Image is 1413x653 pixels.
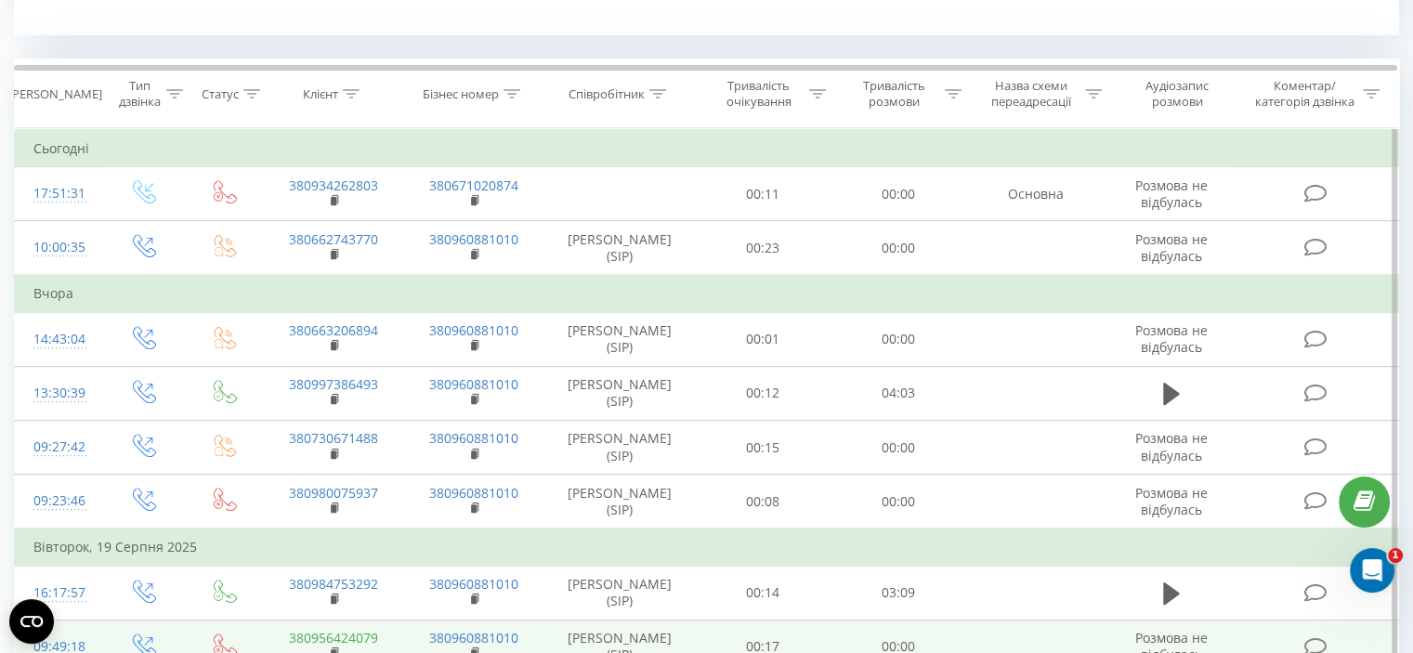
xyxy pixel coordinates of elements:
[117,78,161,110] div: Тип дзвінка
[696,221,831,276] td: 00:23
[831,167,965,221] td: 00:00
[696,421,831,475] td: 00:15
[33,321,83,358] div: 14:43:04
[8,86,102,102] div: [PERSON_NAME]
[9,599,54,644] button: Open CMP widget
[965,167,1106,221] td: Основна
[289,429,378,447] a: 380730671488
[1135,176,1208,211] span: Розмова не відбулась
[1135,484,1208,518] span: Розмова не відбулась
[15,529,1399,566] td: Вівторок, 19 Серпня 2025
[544,312,696,366] td: [PERSON_NAME] (SIP)
[289,375,378,393] a: 380997386493
[289,484,378,502] a: 380980075937
[33,176,83,212] div: 17:51:31
[33,429,83,465] div: 09:27:42
[1249,78,1358,110] div: Коментар/категорія дзвінка
[544,421,696,475] td: [PERSON_NAME] (SIP)
[983,78,1080,110] div: Назва схеми переадресації
[696,475,831,529] td: 00:08
[1135,429,1208,464] span: Розмова не відбулась
[831,421,965,475] td: 00:00
[423,86,499,102] div: Бізнес номер
[429,629,518,646] a: 380960881010
[696,366,831,420] td: 00:12
[713,78,805,110] div: Тривалість очікування
[289,321,378,339] a: 380663206894
[847,78,940,110] div: Тривалість розмови
[429,176,518,194] a: 380671020874
[429,484,518,502] a: 380960881010
[202,86,239,102] div: Статус
[569,86,645,102] div: Співробітник
[1123,78,1232,110] div: Аудіозапис розмови
[1350,548,1394,593] iframe: Intercom live chat
[33,375,83,411] div: 13:30:39
[831,566,965,620] td: 03:09
[33,229,83,266] div: 10:00:35
[33,575,83,611] div: 16:17:57
[429,375,518,393] a: 380960881010
[429,321,518,339] a: 380960881010
[696,167,831,221] td: 00:11
[33,483,83,519] div: 09:23:46
[289,176,378,194] a: 380934262803
[544,221,696,276] td: [PERSON_NAME] (SIP)
[831,221,965,276] td: 00:00
[696,566,831,620] td: 00:14
[544,475,696,529] td: [PERSON_NAME] (SIP)
[831,475,965,529] td: 00:00
[831,312,965,366] td: 00:00
[15,130,1399,167] td: Сьогодні
[429,429,518,447] a: 380960881010
[831,366,965,420] td: 04:03
[1135,321,1208,356] span: Розмова не відбулась
[303,86,338,102] div: Клієнт
[696,312,831,366] td: 00:01
[429,230,518,248] a: 380960881010
[15,275,1399,312] td: Вчора
[1135,230,1208,265] span: Розмова не відбулась
[544,566,696,620] td: [PERSON_NAME] (SIP)
[1388,548,1403,563] span: 1
[544,366,696,420] td: [PERSON_NAME] (SIP)
[289,629,378,646] a: 380956424079
[289,230,378,248] a: 380662743770
[289,575,378,593] a: 380984753292
[429,575,518,593] a: 380960881010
